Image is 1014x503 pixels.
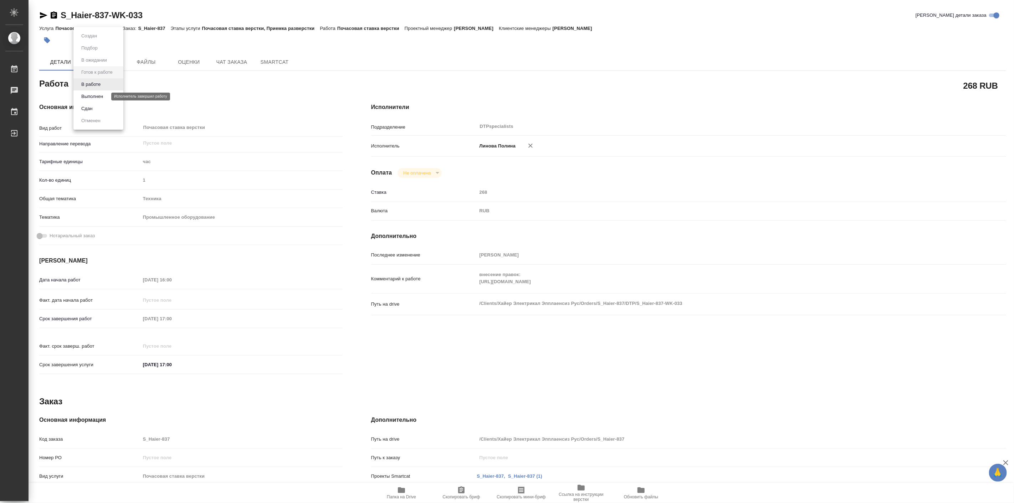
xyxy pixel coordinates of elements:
[79,32,99,40] button: Создан
[79,81,103,88] button: В работе
[79,117,103,125] button: Отменен
[79,105,94,113] button: Сдан
[79,93,105,100] button: Выполнен
[79,56,109,64] button: В ожидании
[79,68,115,76] button: Готов к работе
[79,44,100,52] button: Подбор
